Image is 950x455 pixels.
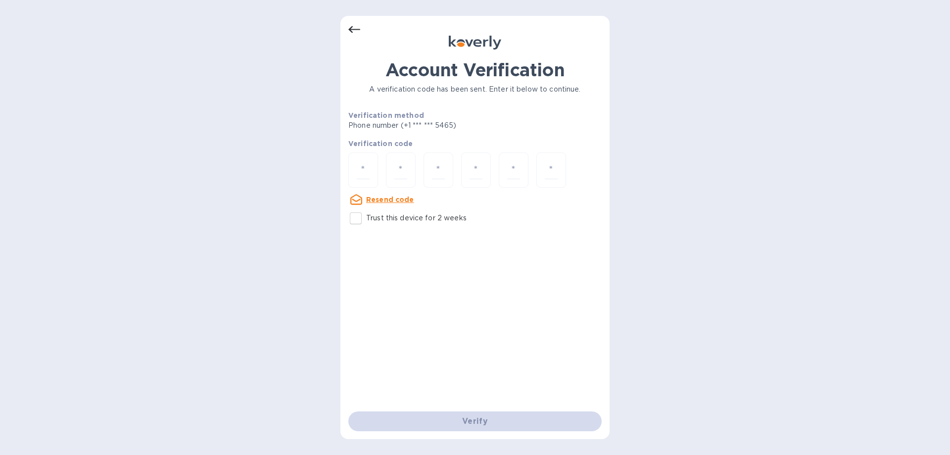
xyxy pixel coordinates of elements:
p: A verification code has been sent. Enter it below to continue. [348,84,602,95]
b: Verification method [348,111,424,119]
p: Trust this device for 2 weeks [366,213,467,223]
h1: Account Verification [348,59,602,80]
u: Resend code [366,196,414,203]
p: Verification code [348,139,602,149]
p: Phone number (+1 *** *** 5465) [348,120,532,131]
